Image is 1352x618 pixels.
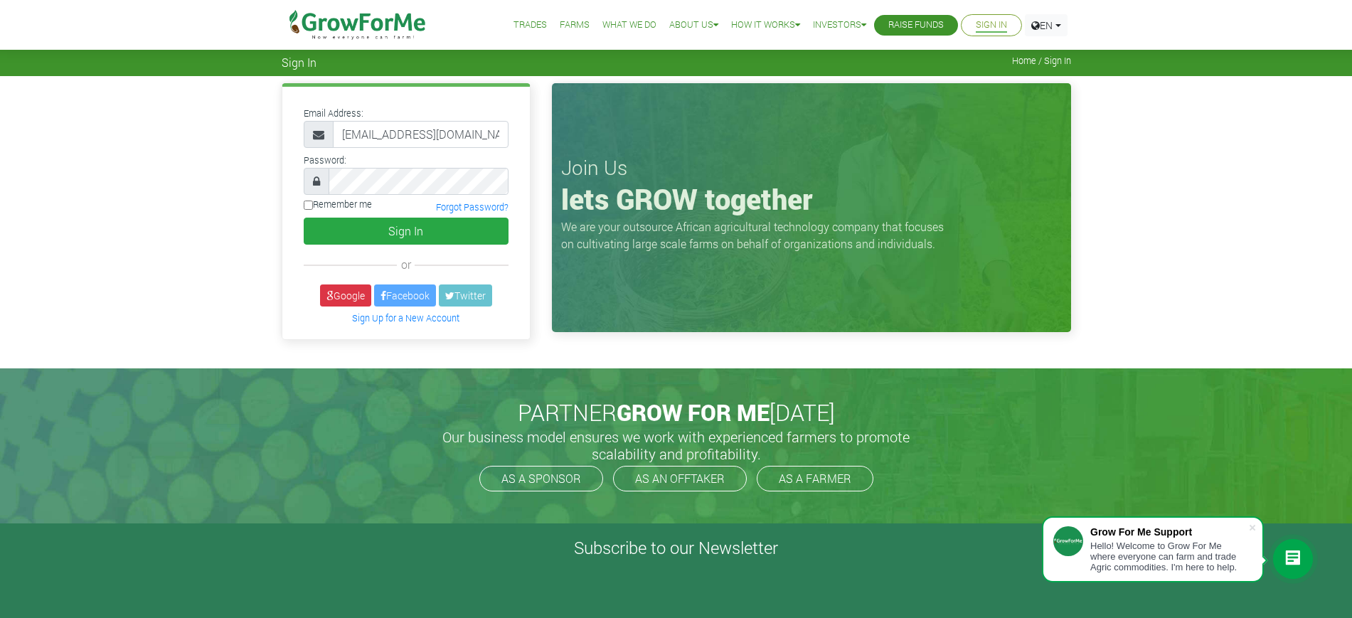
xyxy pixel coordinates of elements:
a: AS AN OFFTAKER [613,466,747,491]
h5: Our business model ensures we work with experienced farmers to promote scalability and profitabil... [427,428,925,462]
a: EN [1025,14,1068,36]
span: GROW FOR ME [617,397,770,427]
a: Raise Funds [888,18,944,33]
input: Remember me [304,201,313,210]
a: What We Do [602,18,656,33]
a: About Us [669,18,718,33]
label: Password: [304,154,346,167]
span: Sign In [282,55,316,69]
a: Google [320,284,371,307]
a: AS A SPONSOR [479,466,603,491]
label: Remember me [304,198,372,211]
div: Hello! Welcome to Grow For Me where everyone can farm and trade Agric commodities. I'm here to help. [1090,540,1248,572]
div: or [304,256,509,273]
input: Email Address [333,121,509,148]
a: Forgot Password? [436,201,509,213]
a: Trades [513,18,547,33]
a: Sign Up for a New Account [352,312,459,324]
button: Sign In [304,218,509,245]
a: Farms [560,18,590,33]
a: How it Works [731,18,800,33]
h1: lets GROW together [561,182,1062,216]
div: Grow For Me Support [1090,526,1248,538]
p: We are your outsource African agricultural technology company that focuses on cultivating large s... [561,218,952,252]
h4: Subscribe to our Newsletter [18,538,1334,558]
a: Investors [813,18,866,33]
a: AS A FARMER [757,466,873,491]
h2: PARTNER [DATE] [287,399,1065,426]
a: Sign In [976,18,1007,33]
label: Email Address: [304,107,363,120]
h3: Join Us [561,156,1062,180]
span: Home / Sign In [1012,55,1071,66]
